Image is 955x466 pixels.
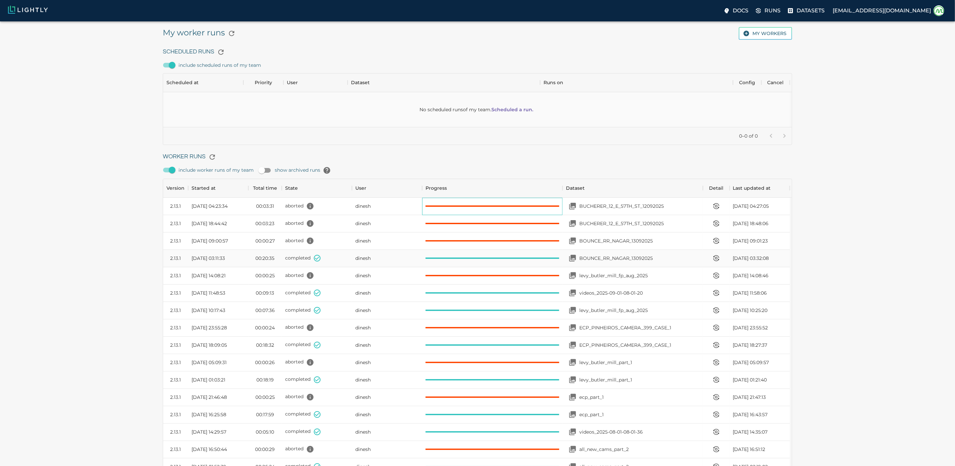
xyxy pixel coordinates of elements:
[192,307,225,314] span: [DATE] 10:17:43
[170,203,181,209] div: 2.13.1
[285,179,298,197] div: State
[710,408,723,421] button: View worker run detail
[733,220,769,227] span: [DATE] 18:48:06
[170,376,181,383] div: 2.13.1
[188,179,248,197] div: Started at
[710,338,723,352] button: View worker run detail
[256,342,274,348] time: 00:18:32
[285,238,304,244] span: aborted
[579,359,632,366] p: levy_butler_mill_part_1
[355,238,371,244] span: Dinesh T (Moii)
[243,73,283,92] div: Priority
[355,359,371,366] span: Dinesh T (Moii)
[304,199,317,213] button: For task 'yolov8_detection', 17103 out of 17103 predictions are invalid.
[739,73,755,92] div: Config
[311,338,324,352] button: State set to COMPLETED
[192,203,228,209] span: [DATE] 04:23:34
[733,359,769,366] span: [DATE] 05:09:57
[285,307,311,313] span: completed
[739,133,758,139] p: 0–0 of 0
[710,373,723,386] button: View worker run detail
[283,73,348,92] div: User
[733,411,768,418] span: [DATE] 16:43:57
[563,179,703,197] div: Dataset
[566,304,579,317] button: Open your dataset levy_butler_mill_fp_aug_2025
[355,342,371,348] span: Dinesh T (Moii)
[192,411,226,418] span: [DATE] 16:25:58
[255,446,275,453] time: 00:00:29
[566,199,579,213] button: Open your dataset BUCHERER_12_E_57TH_ST_12092025
[710,425,723,439] button: View worker run detail
[566,338,579,352] button: Open your dataset ECP_PINHEIROS_CAMERA_399_CASE_1
[710,286,723,300] button: View worker run detail
[287,73,298,92] div: User
[566,269,648,282] a: Open your dataset levy_butler_mill_fp_aug_2025levy_butler_mill_fp_aug_2025
[285,255,311,261] span: completed
[579,411,604,418] p: ecp_part_1
[566,286,579,300] button: Open your dataset videos_2025-09-01-08-01-20
[566,286,643,300] a: Open your dataset videos_2025-09-01-08-01-20videos_2025-09-01-08-01-20
[256,203,274,209] time: 00:03:31
[566,356,632,369] a: Open your dataset levy_butler_mill_part_1levy_butler_mill_part_1
[355,220,371,227] span: Dinesh T (Moii)
[733,324,768,331] span: [DATE] 23:55:52
[579,446,629,453] p: all_new_cams_part_2
[170,411,181,418] div: 2.13.1
[710,252,723,265] button: View worker run detail
[566,199,664,213] a: Open your dataset BUCHERER_12_E_57TH_ST_12092025BUCHERER_12_E_57TH_ST_12092025
[733,429,768,435] span: [DATE] 14:35:07
[566,321,672,334] a: Open your dataset ECP_PINHEIROS_CAMERA_399_CASE_1ECP_PINHEIROS_CAMERA_399_CASE_1
[579,238,653,244] p: BOUNCE_RR_NAGAR_13092025
[351,73,370,92] div: Dataset
[285,394,304,400] span: aborted
[311,252,324,265] button: State set to COMPLETED
[192,324,227,331] span: [DATE] 23:55:28
[710,443,723,456] button: View worker run detail
[256,429,274,435] time: 00:05:10
[355,307,371,314] span: Dinesh T (Moii)
[170,290,181,296] div: 2.13.1
[355,203,371,209] span: Dinesh T (Moii)
[311,373,324,386] button: State set to COMPLETED
[192,179,216,197] div: Started at
[285,411,311,417] span: completed
[248,179,282,197] div: Total time
[192,342,227,348] span: [DATE] 18:09:05
[256,290,274,296] time: 00:09:13
[703,179,730,197] div: Detail
[166,179,185,197] div: Version
[566,321,579,334] button: Open your dataset ECP_PINHEIROS_CAMERA_399_CASE_1
[285,203,304,209] span: aborted
[566,443,579,456] button: Open your dataset all_new_cams_part_2
[566,217,664,230] a: Open your dataset BUCHERER_12_E_57TH_ST_12092025BUCHERER_12_E_57TH_ST_12092025
[192,446,227,453] span: [DATE] 16:50:44
[710,356,723,369] button: View worker run detail
[566,234,653,248] a: Open your dataset BOUNCE_RR_NAGAR_13092025BOUNCE_RR_NAGAR_13092025
[170,342,181,348] div: 2.13.1
[311,286,324,300] button: State set to COMPLETED
[192,290,225,296] span: [DATE] 11:48:53
[192,238,228,244] span: [DATE] 09:00:57
[255,255,274,262] time: 00:20:35
[566,356,579,369] button: Open your dataset levy_butler_mill_part_1
[754,5,783,17] label: Runs
[579,203,664,209] p: BUCHERER_12_E_57TH_ST_12092025
[285,290,311,296] span: completed
[255,359,275,366] time: 00:00:26
[311,408,324,421] button: State set to COMPLETED
[163,150,792,164] h6: Worker Runs
[355,255,371,262] span: Dinesh T (Moii)
[285,342,311,348] span: completed
[163,73,243,92] div: Scheduled at
[579,376,632,383] p: levy_butler_mill_part_1
[256,411,274,418] time: 00:17:59
[491,106,533,113] a: Scheduled a run.
[163,179,188,197] div: Version
[422,179,563,197] div: Progress
[733,376,767,383] span: [DATE] 01:21:40
[285,324,304,330] span: aborted
[170,446,181,453] div: 2.13.1
[722,5,751,17] label: Docs
[285,359,304,365] span: aborted
[355,179,366,197] div: User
